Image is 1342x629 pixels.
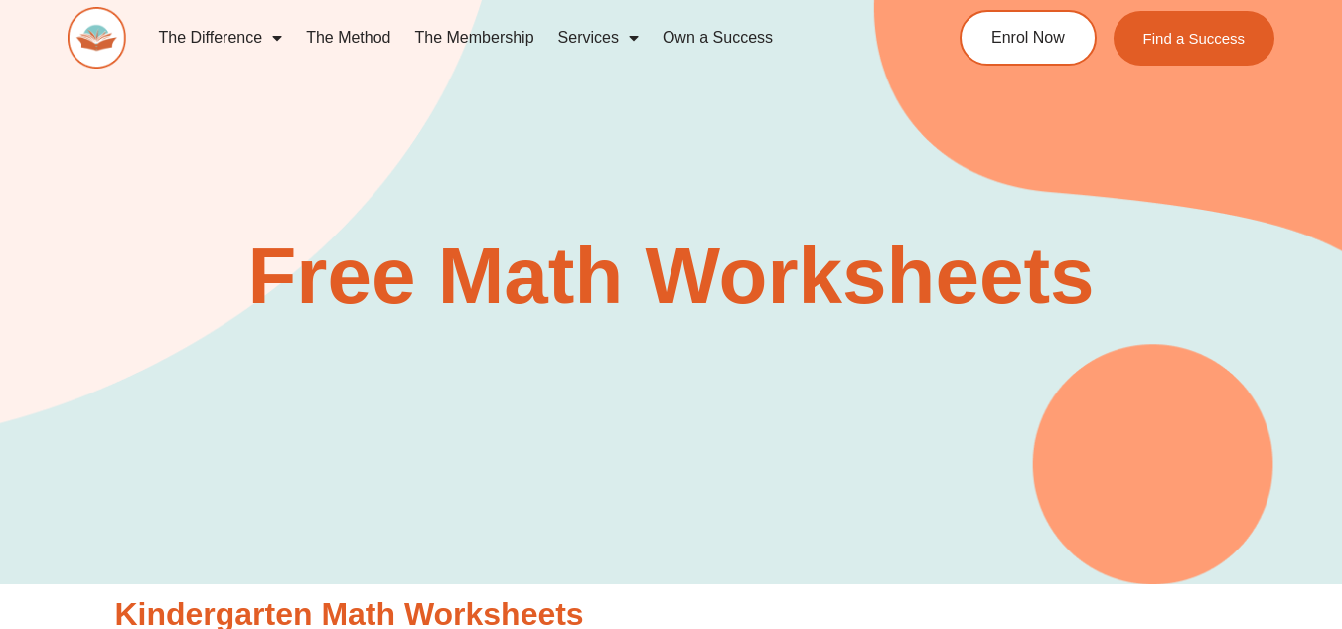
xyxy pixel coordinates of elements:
span: Enrol Now [991,30,1065,46]
h2: Free Math Worksheets [105,236,1238,316]
span: Find a Success [1143,31,1246,46]
a: The Method [294,15,402,61]
nav: Menu [146,15,890,61]
a: Enrol Now [960,10,1097,66]
a: The Difference [146,15,294,61]
a: Find a Success [1114,11,1275,66]
a: The Membership [403,15,546,61]
a: Own a Success [651,15,785,61]
a: Services [546,15,651,61]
